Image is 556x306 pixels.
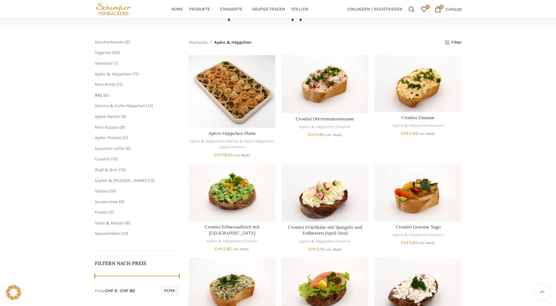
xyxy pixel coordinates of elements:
bdi: 2.85 [215,246,232,252]
bdi: 2.85 [401,240,418,245]
a: Warme & Kalte Häppchen [95,103,145,108]
a: Crostini [336,124,350,130]
small: inkl. MwSt. [418,132,435,136]
span: Apéro & Häppchen [214,39,252,46]
a: Zopf & Brot [95,167,118,172]
a: Home [171,3,183,15]
span: 1 [115,61,117,66]
span: 9 [122,114,125,119]
span: 6 [127,146,129,151]
span: CHF [214,152,222,158]
div: Preis: — [95,288,135,294]
bdi: 2.85 [401,131,418,136]
a: Apéro & Häppchen [299,124,335,130]
span: Stellen [291,6,308,12]
nav: Breadcrumb [189,39,252,46]
a: Crostini Frischkäse mit Spargeln und Erdbeeren (April-Juni) [282,163,368,222]
span: 9 [120,199,123,204]
a: Mini-Süsses [95,125,118,130]
a: Einloggen / Registrieren [344,3,406,15]
span: CHF [401,131,409,136]
a: Crostini [95,156,110,162]
span: 11 [124,135,127,140]
small: inkl. MwSt. [325,248,342,252]
a: Crostini [429,123,443,129]
span: Veganes [95,50,111,55]
a: XXL [95,93,102,98]
a: Süsses [95,188,108,194]
a: Scroll to top button [534,284,550,300]
span: 3 [110,210,113,215]
a: 0 CHF0.00 [432,3,465,15]
div: , , [189,139,275,150]
a: Apéro-Platten [219,144,245,150]
div: , [189,238,275,244]
a: Häufige Fragen [252,3,285,15]
a: Apéro & Häppchen [206,238,242,244]
h5: Filtern nach Preis [95,260,180,267]
a: Crostini Gemüse Sugo [395,224,440,230]
a: Spezialitäten [95,231,120,236]
a: Crostini [243,238,258,244]
span: Häufige Fragen [252,6,285,12]
a: Salat & Müesli [95,220,124,226]
a: Crostini Frischkäse mit Spargeln und Erdbeeren (April-Juni) [288,224,362,236]
a: Suchen [406,3,418,15]
bdi: 0.00 [446,6,462,12]
a: Fladen [95,210,108,215]
a: Crostini Dörrtomatenmousse [296,116,354,122]
small: inkl. MwSt. [418,241,435,245]
a: Apéro & Häppchen [392,232,428,238]
span: 13 [120,167,124,172]
span: Produkte [189,6,210,12]
span: 71 [134,71,137,77]
a: Warme & Kalte Häppchen [226,139,274,144]
span: 13 [123,231,127,236]
a: Crostini Eimasse [374,55,461,112]
a: Crostini Gemüse Sugo [374,163,461,221]
a: Apéro & Häppchen [95,71,131,77]
span: Apéro-Salate [95,114,120,119]
span: 15 [113,156,117,162]
div: , [374,123,461,129]
span: 0 [439,5,444,9]
span: 20 [114,50,118,55]
div: Meine Wunschliste [418,3,430,15]
span: Geschenkkarte [95,39,124,45]
span: 6 [105,93,107,98]
bdi: 2.85 [308,132,325,137]
a: Standorte [220,3,246,15]
h1: Apéro & Häppchen [218,4,338,21]
a: Crostini [336,239,350,244]
a: Site logo [95,6,133,11]
span: CHF 0 [105,288,117,293]
span: Standorte [220,6,242,12]
span: 9 [121,125,123,130]
span: CHF [215,246,223,252]
small: inkl. MwSt. [234,153,250,157]
a: 0 [418,3,430,15]
a: Apéro & Häppchen [299,239,335,244]
a: Gipfeli & [PERSON_NAME] [95,178,146,183]
bdi: 3.10 [308,247,324,252]
a: Sandwiches [95,199,118,204]
span: 11 [118,82,121,87]
a: Crostini Eimasse [401,115,435,120]
a: Gourmet-Löffel [95,146,124,151]
small: inkl. MwSt. [233,247,249,251]
span: Einloggen / Registrieren [347,7,402,11]
span: CHF [401,240,409,245]
a: Apéro-Häppchen Platte [209,131,256,136]
a: Mini-Brötli [95,82,116,87]
div: , [374,232,461,238]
